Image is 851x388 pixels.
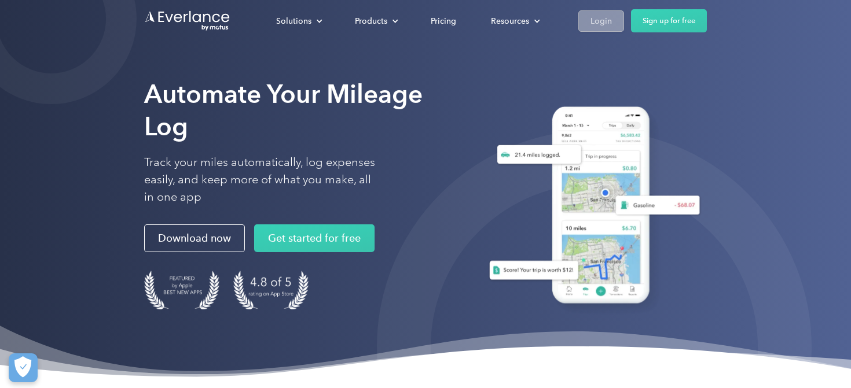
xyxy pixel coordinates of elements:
[276,14,311,28] div: Solutions
[479,11,549,31] div: Resources
[144,271,219,309] img: Badge for Featured by Apple Best New Apps
[475,98,707,317] img: Everlance, mileage tracker app, expense tracking app
[631,9,707,32] a: Sign up for free
[144,79,423,142] strong: Automate Your Mileage Log
[144,10,231,32] a: Go to homepage
[491,14,529,28] div: Resources
[431,14,456,28] div: Pricing
[343,11,408,31] div: Products
[144,224,245,252] a: Download now
[265,11,332,31] div: Solutions
[355,14,387,28] div: Products
[419,11,468,31] a: Pricing
[9,353,38,382] button: Cookies Settings
[233,271,309,309] img: 4.9 out of 5 stars on the app store
[144,154,376,206] p: Track your miles automatically, log expenses easily, and keep more of what you make, all in one app
[578,10,624,32] a: Login
[590,14,612,28] div: Login
[254,224,375,252] a: Get started for free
